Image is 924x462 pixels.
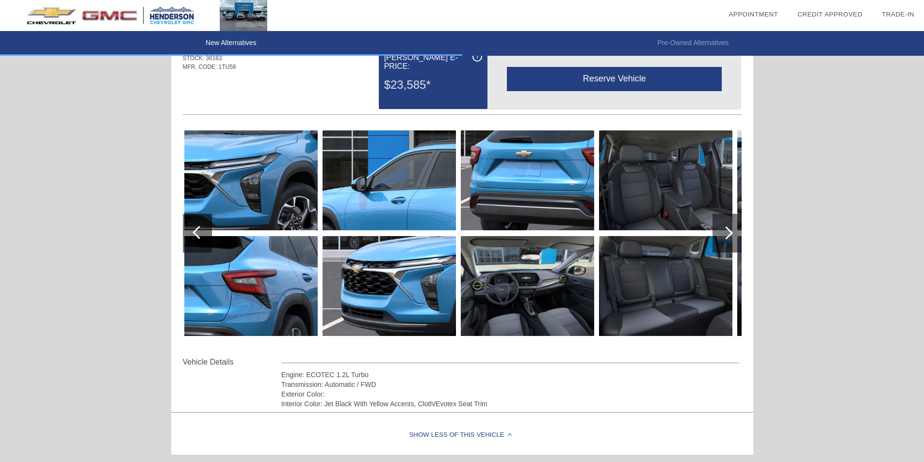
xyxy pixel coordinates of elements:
[729,11,778,18] a: Appointment
[461,130,594,230] img: 14.jpg
[171,416,753,455] div: Show Less of this Vehicle
[281,389,740,399] div: Exterior Color:
[323,236,456,336] img: 13.jpg
[184,236,318,336] img: 11.jpg
[281,380,740,389] div: Transmission: Automatic / FWD
[183,86,742,101] div: Quoted on [DATE] 9:21:24 PM
[219,64,236,70] span: 1TU58
[737,236,871,336] img: 19.jpg
[384,72,482,97] div: $23,585*
[183,356,281,368] div: Vehicle Details
[507,67,722,91] div: Reserve Vehicle
[323,130,456,230] img: 12.jpg
[184,130,318,230] img: 10.jpg
[599,236,732,336] img: 17.jpg
[737,130,871,230] img: 18.jpg
[797,11,862,18] a: Credit Approved
[183,64,217,70] span: MFR. CODE:
[281,399,740,409] div: Interior Color: Jet Black With Yellow Accents, Cloth/Evotex Seat Trim
[461,236,594,336] img: 15.jpg
[882,11,914,18] a: Trade-In
[599,130,732,230] img: 16.jpg
[281,370,740,380] div: Engine: ECOTEC 1.2L Turbo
